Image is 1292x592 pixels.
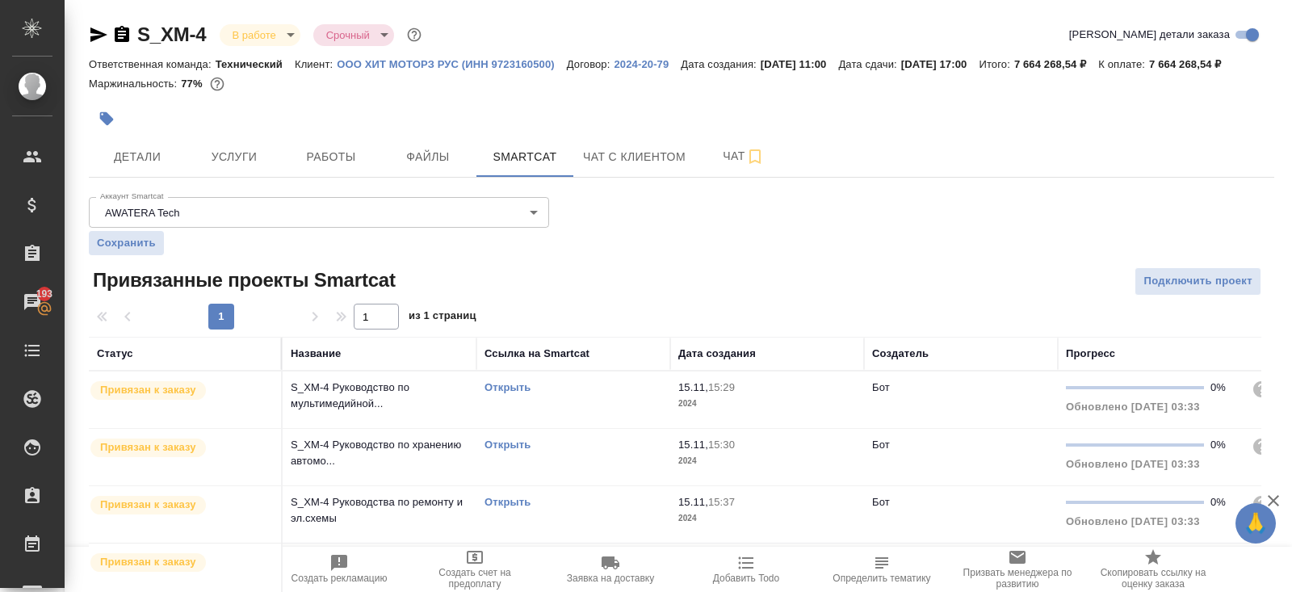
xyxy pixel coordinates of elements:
[291,346,341,362] div: Название
[181,78,206,90] p: 77%
[89,231,164,255] button: Сохранить
[761,58,839,70] p: [DATE] 11:00
[195,147,273,167] span: Услуги
[417,567,533,590] span: Создать счет на предоплату
[1098,58,1149,70] p: К оплате:
[409,306,476,330] span: из 1 страниц
[708,496,735,508] p: 15:37
[1135,267,1261,296] button: Подключить проект
[1242,506,1269,540] span: 🙏
[337,57,567,70] a: ООО ХИТ МОТОРЗ РУС (ИНН 9723160500)
[484,439,531,451] a: Открыть
[99,147,176,167] span: Детали
[678,439,708,451] p: 15.11,
[678,381,708,393] p: 15.11,
[678,496,708,508] p: 15.11,
[678,396,856,412] p: 2024
[1066,346,1115,362] div: Прогресс
[713,573,779,584] span: Добавить Todo
[901,58,979,70] p: [DATE] 17:00
[484,496,531,508] a: Открыть
[89,101,124,136] button: Добавить тэг
[1235,503,1276,544] button: 🙏
[872,439,890,451] p: Бот
[1014,58,1098,70] p: 7 664 268,54 ₽
[100,554,196,570] p: Привязан к заказу
[295,58,337,70] p: Клиент:
[705,146,782,166] span: Чат
[1210,437,1239,453] div: 0%
[27,286,63,302] span: 193
[100,206,184,220] button: AWATERA Tech
[1210,494,1239,510] div: 0%
[100,439,196,456] p: Привязан к заказу
[292,147,370,167] span: Работы
[89,25,108,44] button: Скопировать ссылку для ЯМессенджера
[872,346,929,362] div: Создатель
[979,58,1013,70] p: Итого:
[486,147,564,167] span: Smartcat
[220,24,300,46] div: В работе
[313,24,394,46] div: В работе
[484,381,531,393] a: Открыть
[959,567,1076,590] span: Призвать менеджера по развитию
[1095,567,1211,590] span: Скопировать ссылку на оценку заказа
[1143,272,1252,291] span: Подключить проект
[97,235,156,251] span: Сохранить
[228,28,281,42] button: В работе
[97,346,133,362] div: Статус
[407,547,543,592] button: Создать счет на предоплату
[614,58,681,70] p: 2024-20-79
[543,547,678,592] button: Заявка на доставку
[678,510,856,527] p: 2024
[291,380,468,412] p: S_XM-4 Руководство по мультимедийной...
[745,147,765,166] svg: Подписаться
[337,58,567,70] p: ООО ХИТ МОТОРЗ РУС (ИНН 9723160500)
[1149,58,1233,70] p: 7 664 268,54 ₽
[100,382,196,398] p: Привязан к заказу
[484,346,589,362] div: Ссылка на Smartcat
[814,547,950,592] button: Определить тематику
[1210,380,1239,396] div: 0%
[567,573,654,584] span: Заявка на доставку
[872,496,890,508] p: Бот
[838,58,900,70] p: Дата сдачи:
[112,25,132,44] button: Скопировать ссылку
[1066,515,1200,527] span: Обновлено [DATE] 03:33
[89,267,396,293] span: Привязанные проекты Smartcat
[89,78,181,90] p: Маржинальность:
[4,282,61,322] a: 193
[292,573,388,584] span: Создать рекламацию
[321,28,375,42] button: Срочный
[614,57,681,70] a: 2024-20-79
[678,346,756,362] div: Дата создания
[678,547,814,592] button: Добавить Todo
[291,494,468,527] p: S_XM-4 Руководства по ремонту и эл.схемы
[583,147,686,167] span: Чат с клиентом
[708,439,735,451] p: 15:30
[100,497,196,513] p: Привязан к заказу
[207,73,228,94] button: 10059.26 USD; 668058.35 RUB;
[567,58,615,70] p: Договор:
[404,24,425,45] button: Доп статусы указывают на важность/срочность заказа
[216,58,295,70] p: Технический
[1085,547,1221,592] button: Скопировать ссылку на оценку заказа
[681,58,760,70] p: Дата создания:
[872,381,890,393] p: Бот
[89,58,216,70] p: Ответственная команда:
[833,573,930,584] span: Определить тематику
[89,197,549,228] div: AWATERA Tech
[1066,401,1200,413] span: Обновлено [DATE] 03:33
[137,23,207,45] a: S_XM-4
[271,547,407,592] button: Создать рекламацию
[389,147,467,167] span: Файлы
[708,381,735,393] p: 15:29
[950,547,1085,592] button: Призвать менеджера по развитию
[291,437,468,469] p: S_XM-4 Руководство по хранению автомо...
[1069,27,1230,43] span: [PERSON_NAME] детали заказа
[678,453,856,469] p: 2024
[1066,458,1200,470] span: Обновлено [DATE] 03:33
